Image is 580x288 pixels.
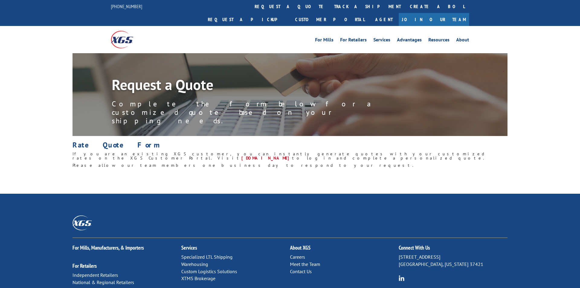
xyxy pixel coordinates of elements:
h1: Rate Quote Form [72,141,507,152]
h2: Connect With Us [399,245,507,254]
a: Request a pickup [203,13,291,26]
a: Services [373,37,390,44]
a: Careers [290,254,305,260]
a: Custom Logistics Solutions [181,268,237,274]
p: Complete the form below for a customized quote based on your shipping needs. [112,100,384,125]
a: Specialized LTL Shipping [181,254,233,260]
img: XGS_Logos_ALL_2024_All_White [72,215,92,230]
img: group-6 [399,275,404,281]
a: Advantages [397,37,422,44]
span: If you are an existing XGS customer, you can instantly generate quotes with your customized rates... [72,151,486,161]
a: Join Our Team [399,13,469,26]
a: About XGS [290,244,311,251]
a: [DOMAIN_NAME] [241,155,292,161]
a: For Retailers [340,37,367,44]
a: [PHONE_NUMBER] [111,3,142,9]
a: Independent Retailers [72,272,118,278]
h6: Please allow our team members one business day to respond to your request. [72,163,507,170]
a: For Mills [315,37,333,44]
a: National & Regional Retailers [72,279,134,285]
a: Resources [428,37,449,44]
h1: Request a Quote [112,77,384,95]
a: Agent [369,13,399,26]
span: to log in and complete a personalized quote. [292,155,486,161]
a: Contact Us [290,268,312,274]
a: For Mills, Manufacturers, & Importers [72,244,144,251]
a: Meet the Team [290,261,320,267]
a: About [456,37,469,44]
a: Warehousing [181,261,208,267]
a: For Retailers [72,262,97,269]
a: XTMS Brokerage [181,275,215,281]
p: [STREET_ADDRESS] [GEOGRAPHIC_DATA], [US_STATE] 37421 [399,254,507,268]
a: Services [181,244,197,251]
a: Customer Portal [291,13,369,26]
